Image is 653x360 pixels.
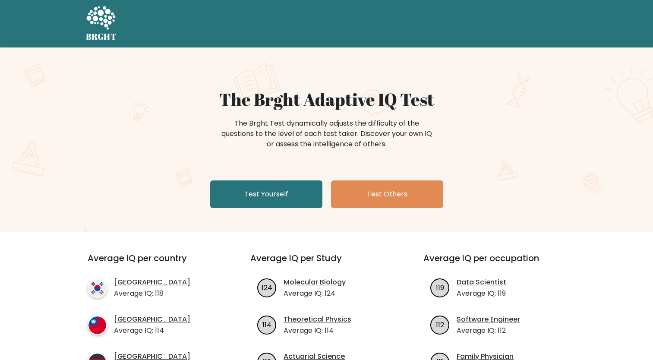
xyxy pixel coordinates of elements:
a: [GEOGRAPHIC_DATA] [114,277,190,287]
a: Software Engineer [457,314,520,325]
p: Average IQ: 114 [284,325,351,336]
img: country [88,278,107,298]
h3: Average IQ per country [88,253,219,274]
text: 124 [262,282,272,292]
p: Average IQ: 112 [457,325,520,336]
img: country [88,316,107,335]
p: Average IQ: 119 [457,288,506,299]
h3: Average IQ per Study [250,253,403,274]
p: Average IQ: 124 [284,288,346,299]
h3: Average IQ per occupation [423,253,576,274]
a: Theoretical Physics [284,314,351,325]
p: Average IQ: 114 [114,325,190,336]
a: Test Yourself [210,180,322,208]
h1: The Brght Adaptive IQ Test [116,89,537,110]
h5: BRGHT [86,32,117,42]
text: 119 [436,282,444,292]
a: [GEOGRAPHIC_DATA] [114,314,190,325]
a: Test Others [331,180,443,208]
text: 114 [262,319,271,329]
a: BRGHT [86,3,117,44]
div: The Brght Test dynamically adjusts the difficulty of the questions to the level of each test take... [219,118,435,149]
p: Average IQ: 118 [114,288,190,299]
text: 112 [436,319,444,329]
a: Data Scientist [457,277,506,287]
a: Molecular Biology [284,277,346,287]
